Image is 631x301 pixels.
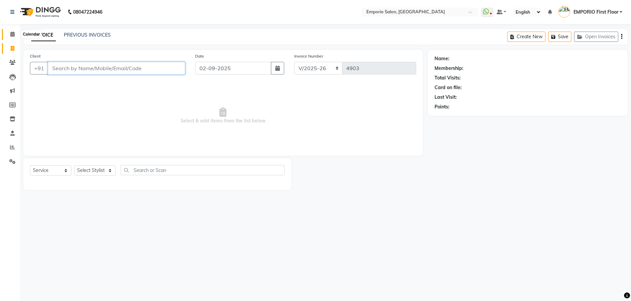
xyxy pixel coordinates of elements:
div: Name: [435,55,449,62]
img: EMPORIO First Floor [559,6,570,18]
input: Search or Scan [121,165,285,175]
button: Open Invoices [574,32,618,42]
label: Invoice Number [294,53,323,59]
span: Select & add items from the list below [30,82,416,149]
div: Card on file: [435,84,462,91]
div: Total Visits: [435,75,461,81]
div: Membership: [435,65,463,72]
div: Points: [435,103,449,110]
div: Last Visit: [435,94,457,101]
span: EMPORIO First Floor [573,9,618,16]
button: Create New [507,32,546,42]
button: Save [548,32,571,42]
div: Calendar [21,30,42,38]
button: +91 [30,62,49,75]
label: Client [30,53,41,59]
b: 08047224946 [73,3,102,21]
input: Search by Name/Mobile/Email/Code [48,62,185,75]
label: Date [195,53,204,59]
img: logo [17,3,63,21]
a: PREVIOUS INVOICES [64,32,111,38]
